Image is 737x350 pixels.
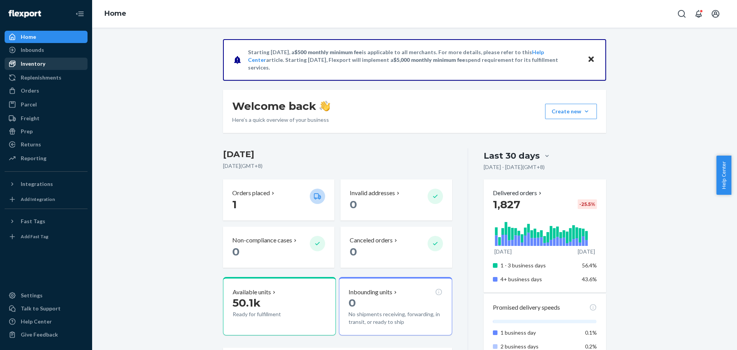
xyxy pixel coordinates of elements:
span: $5,000 monthly minimum fee [393,56,465,63]
p: Non-compliance cases [232,236,292,245]
button: Close Navigation [72,6,88,22]
h3: [DATE] [223,148,452,161]
div: Orders [21,87,39,95]
button: Fast Tags [5,215,88,227]
div: Help Center [21,318,52,325]
button: Help Center [716,156,731,195]
button: Non-compliance cases 0 [223,227,334,268]
a: Home [104,9,126,18]
span: 0 [350,245,357,258]
button: Orders placed 1 [223,179,334,221]
span: 43.6% [582,276,597,282]
div: Add Fast Tag [21,233,48,240]
button: Close [586,54,596,65]
span: 0 [349,296,356,309]
button: Open notifications [691,6,706,22]
div: Talk to Support [21,305,61,312]
a: Prep [5,125,88,138]
p: [DATE] [578,248,595,255]
span: 0 [232,245,240,258]
a: Talk to Support [5,302,88,315]
button: Canceled orders 0 [340,227,452,268]
div: Home [21,33,36,41]
div: Settings [21,292,43,299]
img: Flexport logo [8,10,41,18]
div: Reporting [21,154,46,162]
p: [DATE] [494,248,512,255]
a: Orders [5,85,88,97]
a: Help Center [5,315,88,328]
div: Returns [21,141,41,148]
p: Here’s a quick overview of your business [232,116,330,124]
div: Last 30 days [484,150,540,162]
span: 0.2% [585,343,597,350]
div: Add Integration [21,196,55,202]
div: Integrations [21,180,53,188]
div: Freight [21,114,40,122]
a: Settings [5,289,88,302]
p: Invalid addresses [350,189,395,197]
span: 50.1k [233,296,261,309]
button: Open account menu [708,6,723,22]
button: Invalid addresses 0 [340,179,452,221]
p: Canceled orders [350,236,393,245]
img: hand-wave emoji [319,101,330,111]
div: Fast Tags [21,217,45,225]
a: Home [5,31,88,43]
span: 1 [232,198,237,211]
div: Prep [21,128,33,135]
p: Inbounding units [349,288,392,297]
p: Starting [DATE], a is applicable to all merchants. For more details, please refer to this article... [248,48,580,71]
button: Give Feedback [5,328,88,341]
a: Add Integration [5,193,88,206]
span: $500 monthly minimum fee [294,49,362,55]
div: Inventory [21,60,45,68]
button: Inbounding units0No shipments receiving, forwarding, in transit, or ready to ship [339,277,452,335]
p: 1 - 3 business days [501,262,576,269]
span: 0.1% [585,329,597,336]
a: Freight [5,112,88,124]
button: Delivered orders [493,189,543,197]
a: Inbounds [5,44,88,56]
div: -25.5 % [578,199,597,209]
p: [DATE] - [DATE] ( GMT+8 ) [484,163,545,171]
button: Integrations [5,178,88,190]
h1: Welcome back [232,99,330,113]
a: Returns [5,138,88,151]
p: Available units [233,288,271,297]
p: [DATE] ( GMT+8 ) [223,162,452,170]
a: Reporting [5,152,88,164]
p: No shipments receiving, forwarding, in transit, or ready to ship [349,310,442,326]
p: 4+ business days [501,275,576,283]
ol: breadcrumbs [98,3,132,25]
div: Inbounds [21,46,44,54]
a: Add Fast Tag [5,231,88,243]
div: Replenishments [21,74,61,81]
span: 0 [350,198,357,211]
p: Ready for fulfillment [233,310,304,318]
a: Inventory [5,58,88,70]
button: Create new [545,104,597,119]
p: 1 business day [501,329,576,337]
a: Replenishments [5,71,88,84]
a: Parcel [5,98,88,111]
button: Available units50.1kReady for fulfillment [223,277,336,335]
div: Give Feedback [21,331,58,338]
p: Orders placed [232,189,270,197]
button: Open Search Box [674,6,689,22]
div: Parcel [21,101,37,108]
p: Promised delivery speeds [493,303,560,312]
span: 1,827 [493,198,520,211]
span: 56.4% [582,262,597,269]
